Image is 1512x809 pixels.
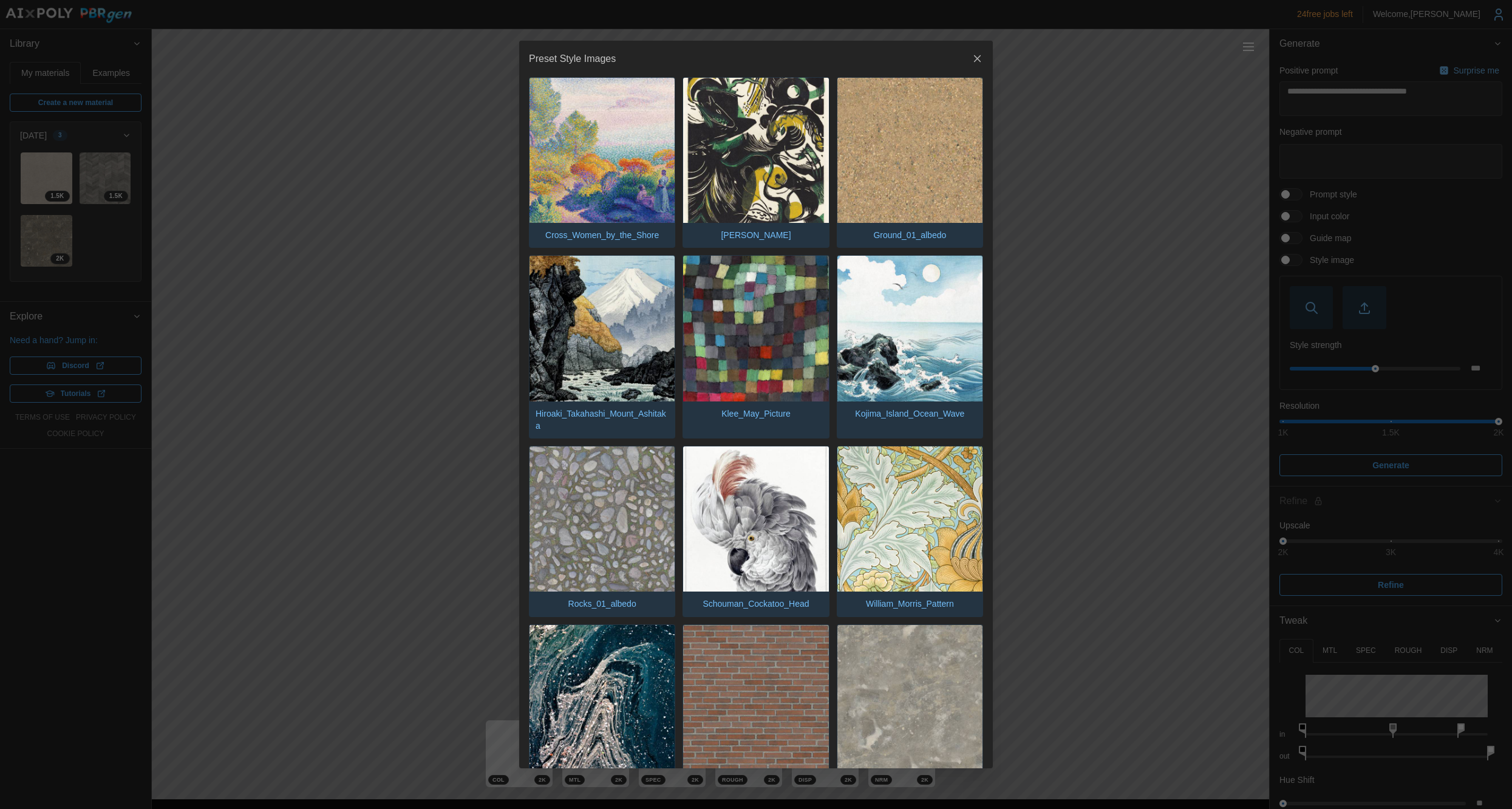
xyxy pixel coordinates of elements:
p: Ground_01_albedo [867,223,952,247]
p: Hiroaki_Takahashi_Mount_Ashitaka [530,401,675,439]
p: [PERSON_NAME] [715,223,797,247]
button: bricks_01_albedo.jpgbricks_01_albedo [683,624,829,796]
img: Rocks_01_albedo.jpg [530,446,675,592]
img: Ground_01_albedo.jpg [837,78,982,223]
p: Schouman_Cockatoo_Head [696,592,815,616]
button: concrete_01_albedo.jpgconcrete_01_albedo [837,624,983,796]
button: Klee_May_Picture.jpgKlee_May_Picture [683,255,829,439]
img: Franz_Marc_Genesis_II.jpg [683,78,828,223]
img: William_Morris_Pattern.jpg [837,446,982,592]
img: Hiroaki_Takahashi_Mount_Ashitaka.jpg [530,256,675,401]
p: Rocks_01_albedo [562,592,642,616]
button: Franz_Marc_Genesis_II.jpg[PERSON_NAME] [683,77,829,248]
h2: Preset Style Images [529,54,616,64]
img: Klee_May_Picture.jpg [683,256,828,401]
p: Klee_May_Picture [715,401,797,426]
button: Schouman_Cockatoo_Head.jpgSchouman_Cockatoo_Head [683,446,829,617]
img: abstract_blue_white.jpg [530,625,675,770]
button: Cross_Women_by_the_Shore.jpgCross_Women_by_the_Shore [529,77,675,248]
img: Kojima_Island_Ocean_Wave.jpg [837,256,982,401]
button: Ground_01_albedo.jpgGround_01_albedo [837,77,983,248]
p: Kojima_Island_Ocean_Wave [849,401,970,426]
img: Schouman_Cockatoo_Head.jpg [683,446,828,592]
button: Hiroaki_Takahashi_Mount_Ashitaka.jpgHiroaki_Takahashi_Mount_Ashitaka [529,255,675,439]
img: Cross_Women_by_the_Shore.jpg [530,78,675,223]
p: William_Morris_Pattern [860,592,960,616]
button: William_Morris_Pattern.jpgWilliam_Morris_Pattern [837,446,983,617]
button: Rocks_01_albedo.jpgRocks_01_albedo [529,446,675,617]
p: Cross_Women_by_the_Shore [539,223,665,247]
button: Kojima_Island_Ocean_Wave.jpgKojima_Island_Ocean_Wave [837,255,983,439]
img: bricks_01_albedo.jpg [683,625,828,770]
button: abstract_blue_white.jpgabstract_blue_white [529,624,675,796]
img: concrete_01_albedo.jpg [837,625,982,770]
